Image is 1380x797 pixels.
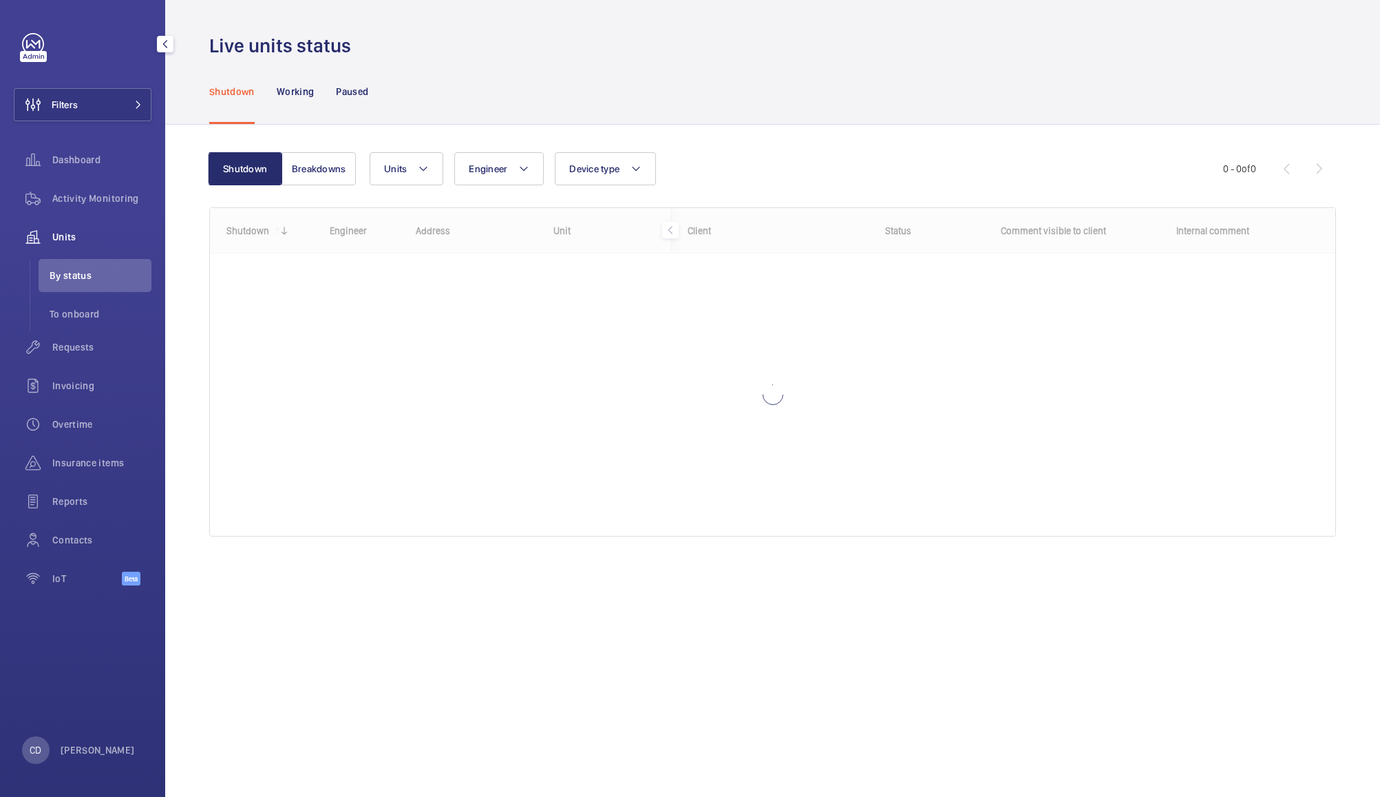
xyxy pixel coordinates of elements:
p: Paused [336,85,368,99]
p: [PERSON_NAME] [61,743,135,757]
button: Device type [555,152,656,185]
span: Requests [52,340,151,354]
span: Reports [52,495,151,508]
span: Engineer [469,163,507,174]
button: Engineer [454,152,544,185]
span: Activity Monitoring [52,192,151,205]
span: To onboard [50,307,151,321]
span: By status [50,269,151,282]
button: Units [370,152,443,185]
span: Units [384,163,407,174]
span: of [1242,163,1251,174]
p: Shutdown [209,85,255,99]
span: Insurance items [52,456,151,470]
span: 0 - 0 0 [1223,164,1256,174]
span: IoT [52,572,122,586]
p: Working [277,85,314,99]
span: Invoicing [52,379,151,393]
h1: Live units status [209,33,359,59]
span: Overtime [52,417,151,431]
span: Beta [122,572,140,586]
button: Filters [14,88,151,121]
button: Shutdown [208,152,282,185]
span: Contacts [52,533,151,547]
span: Units [52,230,151,244]
span: Dashboard [52,153,151,167]
button: Breakdowns [282,152,356,185]
p: CD [30,743,41,757]
span: Device type [569,163,619,174]
span: Filters [52,98,78,112]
